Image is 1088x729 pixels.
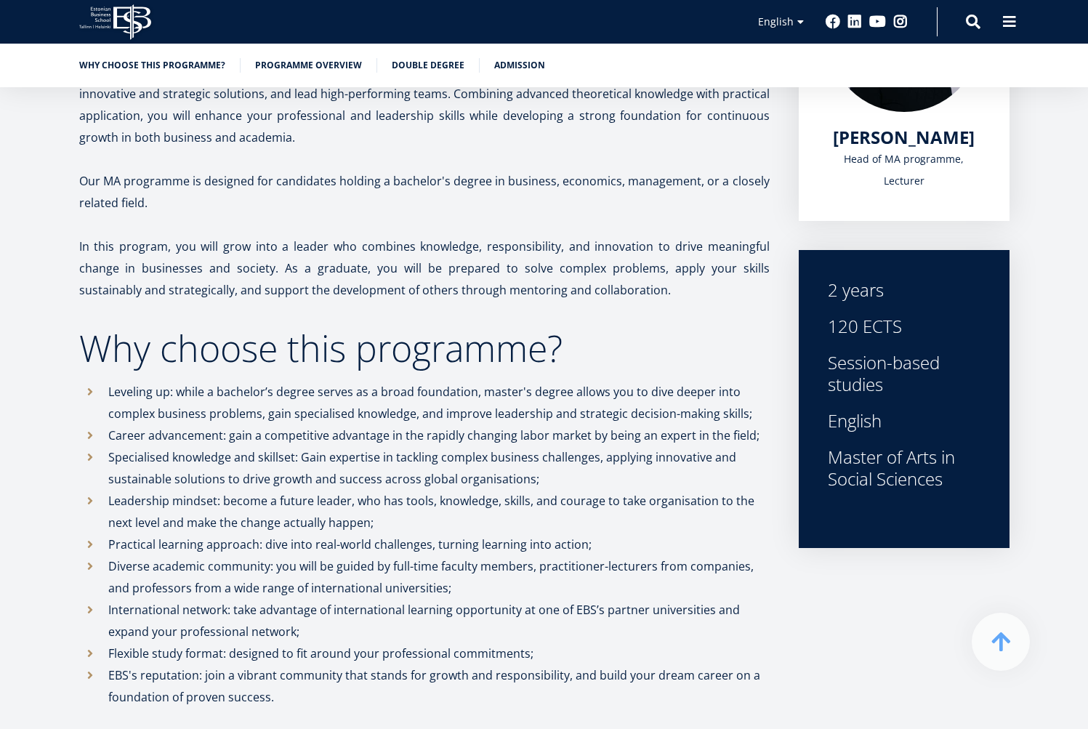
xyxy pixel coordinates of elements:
[79,330,770,366] h2: Why choose this programme?
[828,410,980,432] div: English
[79,170,770,214] p: Our MA programme is designed for candidates holding a bachelor's degree in business, economics, m...
[828,315,980,337] div: 120 ECTS
[108,599,770,643] p: International network: take advantage of international learning opportunity at one of EBS’s partn...
[108,533,770,555] p: Practical learning approach: dive into real-world challenges, turning learning into action;
[255,58,362,73] a: Programme overview
[828,279,980,301] div: 2 years
[108,490,770,533] p: Leadership mindset: become a future leader, who has tools, knowledge, skills, and courage to take...
[494,58,545,73] a: Admission
[79,42,770,145] span: Elevate your career with an EBS master's degree, designed to prepare ambitious individuals for le...
[833,126,975,148] a: [PERSON_NAME]
[108,424,770,446] p: Career advancement: gain a competitive advantage in the rapidly changing labor market by being an...
[893,15,908,29] a: Instagram
[79,235,770,301] p: In this program, you will grow into a leader who combines knowledge, responsibility, and innovati...
[833,125,975,149] span: [PERSON_NAME]
[108,555,770,599] p: Diverse academic community: you will be guided by full-time faculty members, practitioner-lecture...
[869,15,886,29] a: Youtube
[79,58,225,73] a: Why choose this programme?
[828,148,980,192] div: Head of MA programme, Lecturer
[826,15,840,29] a: Facebook
[828,446,980,490] div: Master of Arts in Social Sciences
[828,352,980,395] div: Session-based studies
[345,1,392,14] span: Last Name
[4,203,12,212] input: MA in International Management
[392,58,464,73] a: Double Degree
[847,15,862,29] a: Linkedin
[108,643,770,664] p: Flexible study format: designed to fit around your professional commitments;
[16,201,160,214] span: MA in International Management
[108,446,770,490] p: Specialised knowledge and skillset: Gain expertise in tackling complex business challenges, apply...
[108,381,770,424] p: Leveling up: while a bachelor’s degree serves as a broad foundation, master's degree allows you t...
